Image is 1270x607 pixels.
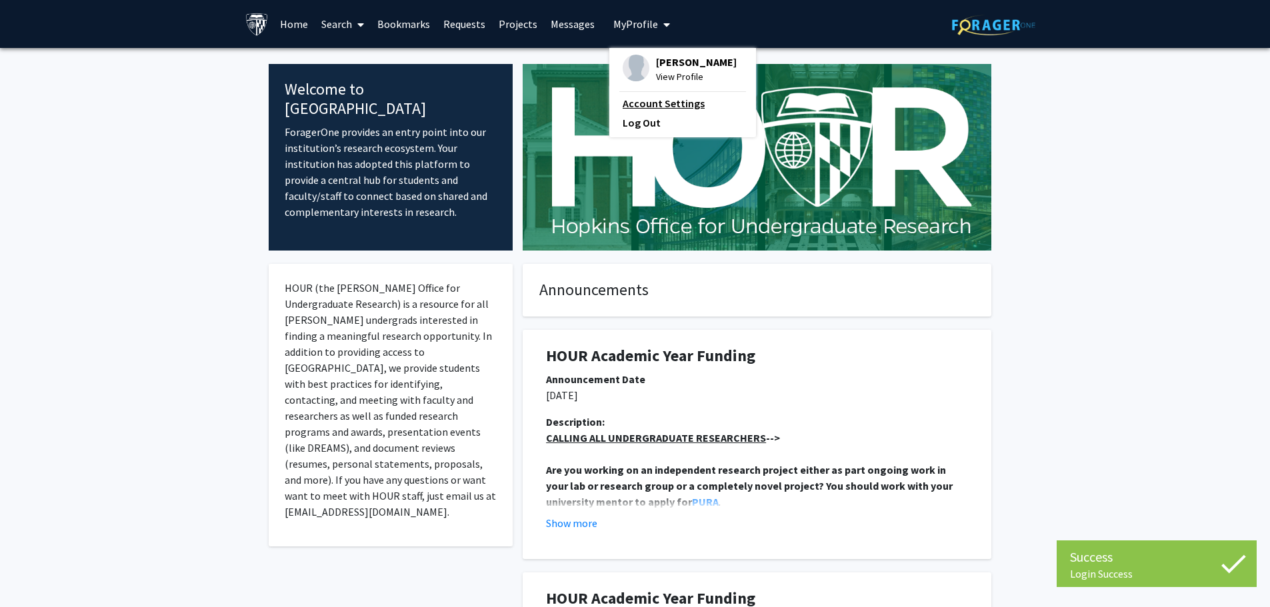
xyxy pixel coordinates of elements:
a: Home [273,1,315,47]
h4: Announcements [539,281,975,300]
img: ForagerOne Logo [952,15,1035,35]
span: [PERSON_NAME] [656,55,737,69]
a: Requests [437,1,492,47]
img: Cover Image [523,64,991,251]
a: Bookmarks [371,1,437,47]
p: [DATE] [546,387,968,403]
img: Profile Picture [623,55,649,81]
strong: Are you working on an independent research project either as part ongoing work in your lab or res... [546,463,955,508]
h4: Welcome to [GEOGRAPHIC_DATA] [285,80,497,119]
div: Login Success [1070,567,1243,580]
a: Search [315,1,371,47]
strong: --> [546,431,780,444]
a: Messages [544,1,601,47]
img: Johns Hopkins University Logo [245,13,269,36]
h1: HOUR Academic Year Funding [546,346,968,366]
a: Log Out [623,115,743,131]
p: HOUR (the [PERSON_NAME] Office for Undergraduate Research) is a resource for all [PERSON_NAME] un... [285,280,497,520]
p: . [546,462,968,510]
p: ForagerOne provides an entry point into our institution’s research ecosystem. Your institution ha... [285,124,497,220]
div: Profile Picture[PERSON_NAME]View Profile [623,55,737,84]
iframe: Chat [10,547,57,597]
div: Description: [546,414,968,430]
button: Show more [546,515,597,531]
span: My Profile [613,17,658,31]
span: View Profile [656,69,737,84]
div: Announcement Date [546,371,968,387]
div: Success [1070,547,1243,567]
a: PURA [692,495,719,508]
u: CALLING ALL UNDERGRADUATE RESEARCHERS [546,431,766,444]
a: Account Settings [623,95,743,111]
a: Projects [492,1,544,47]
